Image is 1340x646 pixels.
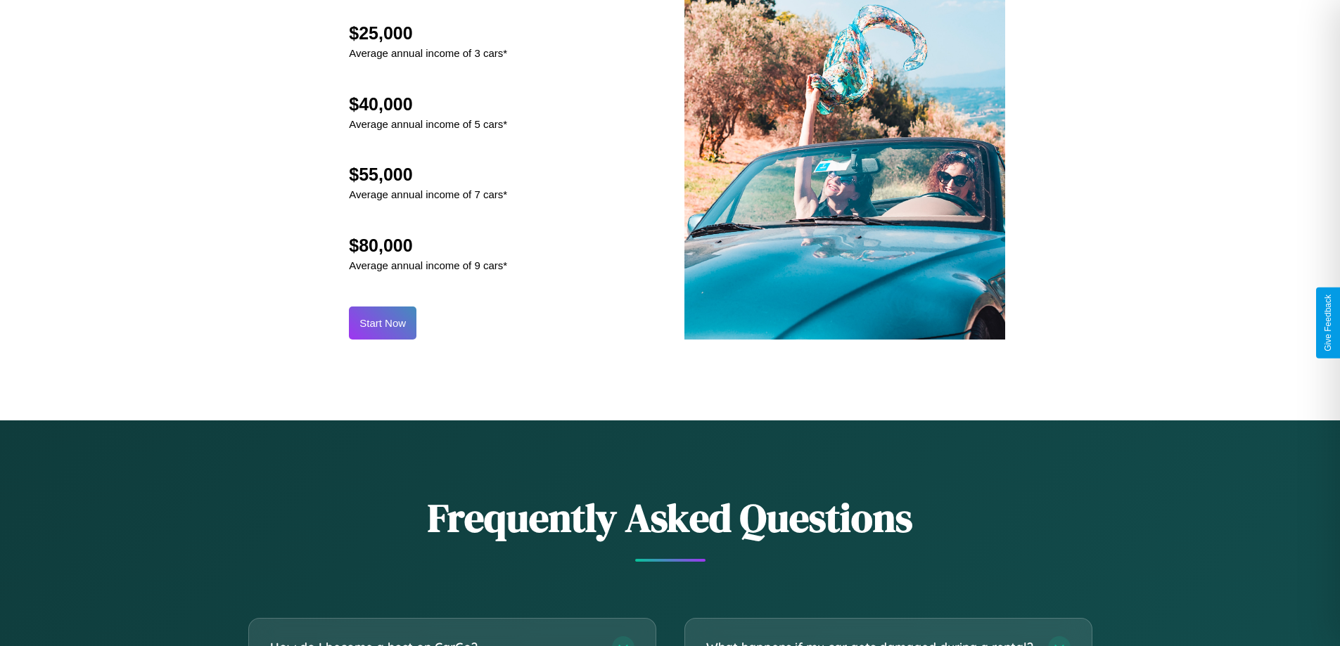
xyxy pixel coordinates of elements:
[349,306,416,340] button: Start Now
[349,115,507,134] p: Average annual income of 5 cars*
[1323,295,1333,351] div: Give Feedback
[349,185,507,204] p: Average annual income of 7 cars*
[349,23,507,44] h2: $25,000
[349,235,507,256] h2: $80,000
[349,94,507,115] h2: $40,000
[248,491,1092,545] h2: Frequently Asked Questions
[349,164,507,185] h2: $55,000
[349,44,507,63] p: Average annual income of 3 cars*
[349,256,507,275] p: Average annual income of 9 cars*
